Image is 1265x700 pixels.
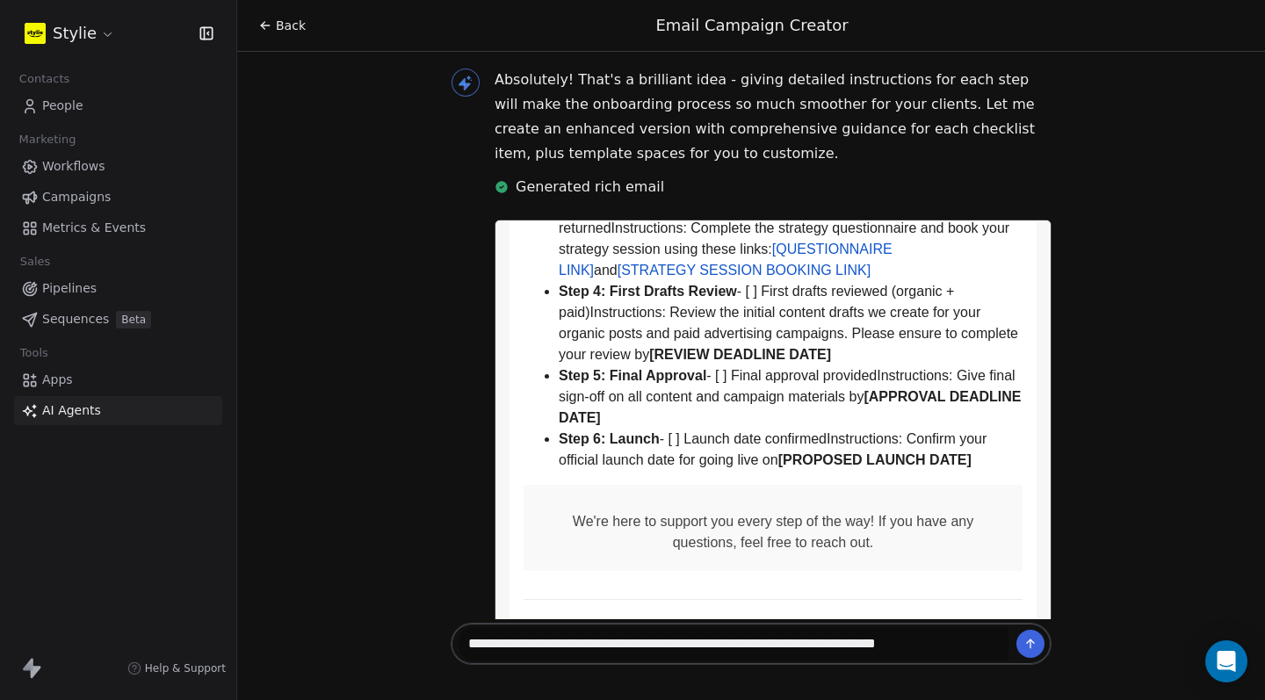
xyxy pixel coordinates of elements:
a: Unsubscribe [28,393,527,406]
p: Alternatively, you can schedule an onboarding call at . [46,131,510,178]
span: [REVIEW DEADLINE DATE] [154,126,336,141]
p: - [ ] Final approval provided Instructions: Give final sign-off on all content and campaign mater... [63,145,527,208]
span: [PROPOSED LAUNCH DATE] [283,232,476,247]
a: Apps [14,365,222,394]
span: Step 6: Launch [63,211,164,226]
span: Pipelines [42,279,97,298]
p: We’re here to support you every step of the way. Let’s make amazing things happen together! [46,178,510,256]
span: People [42,97,83,115]
p: Click 'Add' and enter: [EMAIL_ADDRESS][DOMAIN_NAME] [81,54,510,75]
p: Stylie, [STREET_ADDRESS] [28,372,527,393]
p: - [ ] Launch date confirmed Instructions: Confirm your official launch date for going live on [63,208,527,250]
span: Help & Support [145,661,226,675]
p: Go to Business Settings → People → Partners [81,32,510,54]
span: Apps [42,371,73,389]
span: Beta [116,311,151,328]
span: Workflows [42,157,105,176]
img: stylie-square-yellow.svg [25,23,46,44]
span: Stylie [53,22,97,45]
p: Stylie, [STREET_ADDRESS] [28,393,527,415]
a: Unsubscribe [28,415,527,427]
span: Email Campaign Creator [656,16,849,34]
span: Step 4: First Drafts Review [63,63,242,78]
span: Back [276,17,306,34]
a: Workflows [14,152,222,181]
p: Send invitation [81,96,510,117]
p: Log into Meta Business Manager ([DOMAIN_NAME]) [81,11,510,32]
span: Generated rich email [516,177,664,198]
p: Absolutely! That's a brilliant idea - giving detailed instructions for each step will make the on... [495,68,1052,166]
a: Campaigns [14,183,222,212]
p: We're here to support you every step of the way! If you have any questions, feel free to reach out. [46,282,510,333]
a: Help & Support [127,661,226,675]
a: Metrics & Events [14,213,222,242]
a: People [14,91,222,120]
button: Stylie [21,18,119,48]
a: this link [372,142,419,157]
span: Contacts [11,66,77,92]
div: Open Intercom Messenger [1205,640,1247,682]
p: - [ ] First drafts reviewed (organic + paid) Instructions: Review the initial content drafts we c... [63,61,527,145]
a: [STRATEGY SESSION BOOKING LINK] [122,42,375,57]
p: Select 'Full Control' permissions [81,75,510,96]
span: Tools [12,340,55,366]
span: Sales [12,249,58,275]
span: Metrics & Events [42,219,146,237]
a: Pipelines [14,274,222,303]
span: Campaigns [42,188,111,206]
span: AI Agents [42,401,101,420]
span: Step 5: Final Approval [63,148,211,162]
iframe: Email Preview [495,220,1051,675]
span: Sequences [42,310,109,328]
span: Marketing [11,126,83,153]
a: AI Agents [14,396,222,425]
a: SequencesBeta [14,305,222,334]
